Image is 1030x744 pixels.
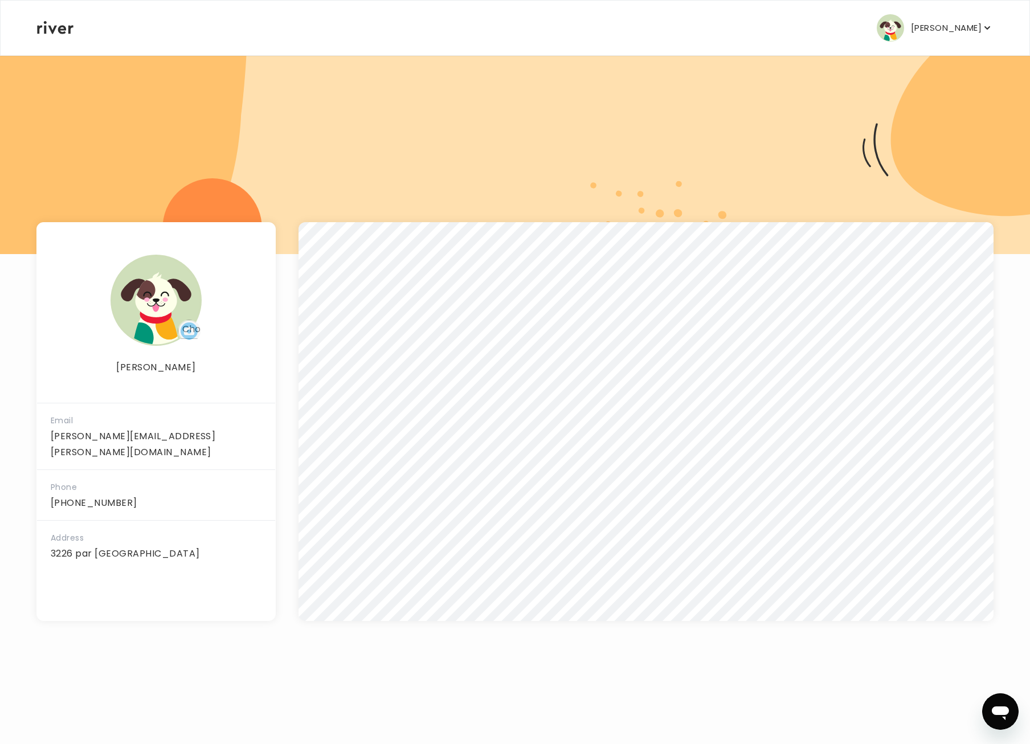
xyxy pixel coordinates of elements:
[51,546,261,562] p: 3226 par [GEOGRAPHIC_DATA]
[877,14,993,42] button: user avatar[PERSON_NAME]
[51,532,84,543] span: Address
[51,428,261,460] p: [PERSON_NAME][EMAIL_ADDRESS][PERSON_NAME][DOMAIN_NAME]
[51,495,261,511] p: [PHONE_NUMBER]
[51,415,73,426] span: Email
[911,20,982,36] p: [PERSON_NAME]
[51,481,77,493] span: Phone
[37,359,275,375] p: [PERSON_NAME]
[111,255,202,346] img: user avatar
[982,693,1019,730] iframe: Button to launch messaging window
[877,14,904,42] img: user avatar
